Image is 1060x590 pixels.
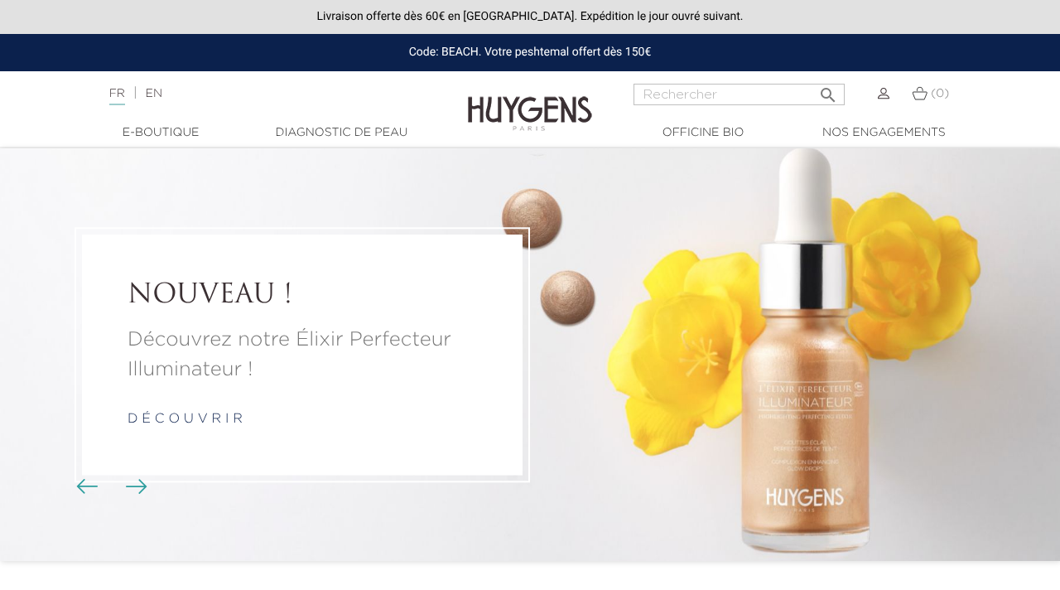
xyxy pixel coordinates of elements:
a: Diagnostic de peau [258,124,424,142]
div: Boutons du carrousel [83,475,137,500]
input: Rechercher [634,84,845,105]
a: EN [146,88,162,99]
a: d é c o u v r i r [128,413,243,426]
i:  [818,80,838,100]
div: | [101,84,430,104]
a: FR [109,88,125,105]
span: (0) [931,88,949,99]
a: E-Boutique [78,124,243,142]
a: Nos engagements [801,124,966,142]
a: Découvrez notre Élixir Perfecteur Illuminateur ! [128,325,477,384]
a: NOUVEAU ! [128,280,477,312]
img: Huygens [468,70,592,133]
button:  [813,79,843,101]
a: Officine Bio [620,124,786,142]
